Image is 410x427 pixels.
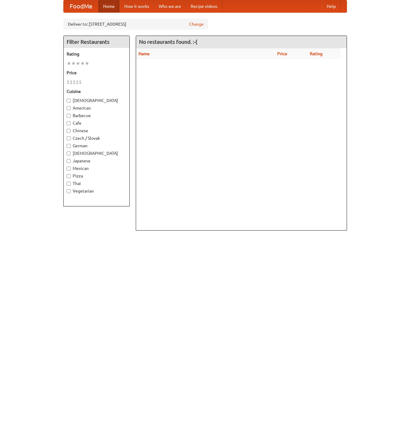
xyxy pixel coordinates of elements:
[67,121,71,125] input: Cafe
[67,143,126,149] label: German
[67,97,126,104] label: [DEMOGRAPHIC_DATA]
[80,60,85,67] li: ★
[76,79,79,85] li: $
[67,51,126,57] h5: Rating
[64,36,129,48] h4: Filter Restaurants
[310,51,323,56] a: Rating
[67,70,126,76] h5: Price
[71,60,76,67] li: ★
[67,128,126,134] label: Chinese
[67,106,71,110] input: American
[73,79,76,85] li: $
[189,21,204,27] a: Change
[186,0,222,12] a: Recipe videos
[67,188,126,194] label: Vegetarian
[85,60,89,67] li: ★
[98,0,119,12] a: Home
[63,19,208,30] div: Deliver to: [STREET_ADDRESS]
[67,135,126,141] label: Czech / Slovak
[322,0,341,12] a: Help
[67,113,126,119] label: Barbecue
[67,114,71,118] input: Barbecue
[67,60,71,67] li: ★
[67,120,126,126] label: Cafe
[67,159,71,163] input: Japanese
[67,182,71,186] input: Thai
[67,144,71,148] input: German
[67,150,126,156] label: [DEMOGRAPHIC_DATA]
[67,167,71,170] input: Mexican
[67,174,71,178] input: Pizza
[67,136,71,140] input: Czech / Slovak
[67,173,126,179] label: Pizza
[67,165,126,171] label: Mexican
[138,51,150,56] a: Name
[70,79,73,85] li: $
[76,60,80,67] li: ★
[139,39,197,45] ng-pluralize: No restaurants found. :-(
[67,151,71,155] input: [DEMOGRAPHIC_DATA]
[67,180,126,186] label: Thai
[64,0,98,12] a: FoodMe
[67,79,70,85] li: $
[67,129,71,133] input: Chinese
[79,79,82,85] li: $
[119,0,154,12] a: How it works
[67,105,126,111] label: American
[67,158,126,164] label: Japanese
[67,189,71,193] input: Vegetarian
[67,99,71,103] input: [DEMOGRAPHIC_DATA]
[154,0,186,12] a: Who we are
[67,88,126,94] h5: Cuisine
[277,51,287,56] a: Price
